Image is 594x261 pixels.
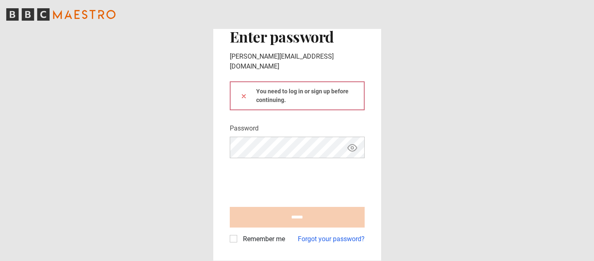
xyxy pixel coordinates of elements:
div: You need to log in or sign up before continuing. [230,81,365,110]
iframe: reCAPTCHA [230,165,355,197]
label: Password [230,123,259,133]
a: Forgot your password? [298,234,365,244]
svg: BBC Maestro [6,8,115,21]
label: Remember me [240,234,285,244]
h2: Enter password [230,28,365,45]
button: Show password [345,140,359,155]
p: [PERSON_NAME][EMAIL_ADDRESS][DOMAIN_NAME] [230,52,365,71]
